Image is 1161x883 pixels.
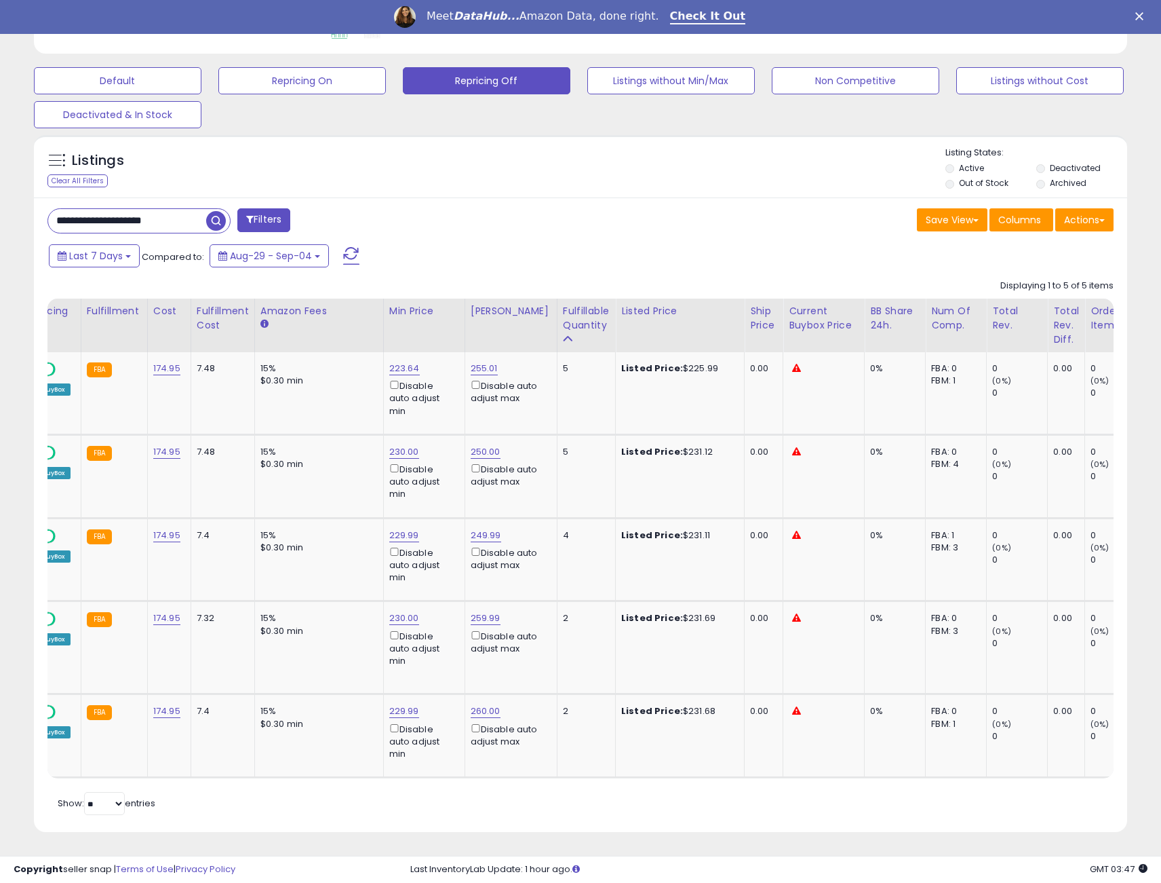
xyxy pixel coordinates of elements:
[931,542,976,554] div: FBM: 3
[389,545,454,584] div: Disable auto adjust min
[87,446,112,461] small: FBA
[54,447,75,458] span: OFF
[1090,446,1145,458] div: 0
[1050,162,1101,174] label: Deactivated
[1090,863,1147,876] span: 2025-09-12 03:47 GMT
[563,362,605,375] div: 5
[989,208,1053,231] button: Columns
[34,67,201,94] button: Default
[403,67,570,94] button: Repricing Off
[260,362,373,375] div: 15%
[153,445,180,459] a: 174.95
[69,249,123,263] span: Last 7 Days
[394,6,416,28] img: Profile image for Georgie
[471,612,500,625] a: 259.99
[34,101,201,128] button: Deactivated & In Stock
[197,362,244,375] div: 7.48
[870,529,915,542] div: 0%
[471,378,547,405] div: Disable auto adjust max
[1090,542,1109,553] small: (0%)
[931,625,976,637] div: FBM: 3
[260,718,373,730] div: $0.30 min
[931,458,976,470] div: FBM: 4
[1090,730,1145,743] div: 0
[471,721,547,748] div: Disable auto adjust max
[992,705,1047,717] div: 0
[959,177,1008,189] label: Out of Stock
[992,446,1047,458] div: 0
[87,362,112,377] small: FBA
[54,530,75,542] span: OFF
[621,362,683,375] b: Listed Price:
[587,67,755,94] button: Listings without Min/Max
[410,863,1147,876] div: Last InventoryLab Update: 1 hour ago.
[563,705,605,717] div: 2
[153,704,180,718] a: 174.95
[389,445,419,459] a: 230.00
[931,718,976,730] div: FBM: 1
[992,626,1011,637] small: (0%)
[471,445,500,459] a: 250.00
[260,542,373,554] div: $0.30 min
[992,730,1047,743] div: 0
[917,208,987,231] button: Save View
[1090,719,1109,730] small: (0%)
[471,704,500,718] a: 260.00
[54,614,75,625] span: OFF
[563,304,610,333] div: Fulfillable Quantity
[389,378,454,417] div: Disable auto adjust min
[931,529,976,542] div: FBA: 1
[992,362,1047,375] div: 0
[621,362,734,375] div: $225.99
[1053,446,1074,458] div: 0.00
[260,529,373,542] div: 15%
[389,462,454,501] div: Disable auto adjust min
[870,304,920,333] div: BB Share 24h.
[260,705,373,717] div: 15%
[992,542,1011,553] small: (0%)
[1053,705,1074,717] div: 0.00
[454,10,519,22] i: DataHub...
[621,612,683,624] b: Listed Price:
[750,612,772,624] div: 0.00
[1050,177,1086,189] label: Archived
[427,10,659,23] div: Meet Amazon Data, done right.
[563,612,605,624] div: 2
[230,249,312,263] span: Aug-29 - Sep-04
[1090,375,1109,386] small: (0%)
[945,147,1127,159] p: Listing States:
[153,612,180,625] a: 174.95
[260,612,373,624] div: 15%
[471,362,498,375] a: 255.01
[116,863,174,876] a: Terms of Use
[471,462,547,488] div: Disable auto adjust max
[87,705,112,720] small: FBA
[153,304,185,318] div: Cost
[931,375,976,387] div: FBM: 1
[47,174,108,187] div: Clear All Filters
[260,446,373,458] div: 15%
[870,612,915,624] div: 0%
[197,304,249,333] div: Fulfillment Cost
[389,362,420,375] a: 223.64
[750,362,772,375] div: 0.00
[176,863,235,876] a: Privacy Policy
[471,529,501,542] a: 249.99
[72,151,124,170] h5: Listings
[992,637,1047,650] div: 0
[197,446,244,458] div: 7.48
[750,705,772,717] div: 0.00
[1090,459,1109,470] small: (0%)
[992,719,1011,730] small: (0%)
[1090,554,1145,566] div: 0
[621,446,734,458] div: $231.12
[621,705,734,717] div: $231.68
[54,364,75,375] span: OFF
[87,529,112,544] small: FBA
[621,704,683,717] b: Listed Price:
[260,304,378,318] div: Amazon Fees
[956,67,1124,94] button: Listings without Cost
[750,529,772,542] div: 0.00
[237,208,290,232] button: Filters
[931,304,981,333] div: Num of Comp.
